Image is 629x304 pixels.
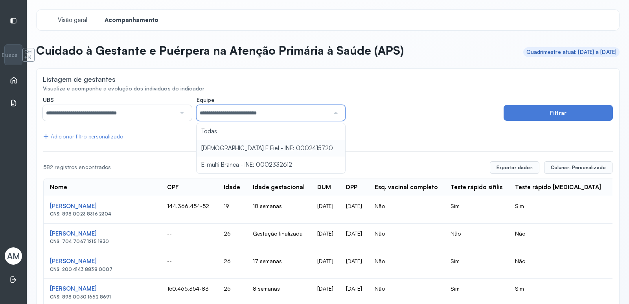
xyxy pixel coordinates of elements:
[197,96,214,103] span: Equipe
[246,196,311,224] td: 18 semanas
[50,285,154,293] div: [PERSON_NAME]
[43,96,54,103] span: UBS
[7,251,20,261] span: AM
[50,230,154,238] div: [PERSON_NAME]
[50,258,154,265] div: [PERSON_NAME]
[246,224,311,251] td: Gestação finalizada
[490,161,539,174] button: Exportar dados
[451,184,502,191] div: Teste rápido sífilis
[509,196,607,224] td: Sim
[50,294,154,300] div: CNS: 898 0030 1652 8691
[346,184,357,191] div: DPP
[368,251,444,279] td: Não
[217,224,246,251] td: 26
[224,184,240,191] div: Idade
[50,267,154,272] div: CNS: 200 4143 8838 0007
[43,164,484,171] div: 582 registros encontrados
[504,105,613,121] button: Filtrar
[43,85,613,92] div: Visualize e acompanhe a evolução dos indivíduos do indicador
[311,196,340,224] td: [DATE]
[43,133,123,140] div: Adicionar filtro personalizado
[340,251,368,279] td: [DATE]
[197,123,346,140] li: Todas
[50,184,67,191] div: Nome
[340,224,368,251] td: [DATE]
[375,184,438,191] div: Esq. vacinal completo
[544,161,612,174] button: Colunas: Personalizado
[311,251,340,279] td: [DATE]
[105,17,158,24] span: Acompanhamento
[509,224,607,251] td: Não
[167,184,179,191] div: CPF
[36,43,404,57] p: Cuidado à Gestante e Puérpera na Atenção Primária à Saúde (APS)
[526,49,617,55] div: Quadrimestre atual: [DATE] a [DATE]
[50,203,154,210] div: [PERSON_NAME]
[161,224,217,251] td: --
[253,184,305,191] div: Idade gestacional
[2,52,18,59] span: Busca
[340,196,368,224] td: [DATE]
[368,196,444,224] td: Não
[444,224,509,251] td: Não
[50,239,154,244] div: CNS: 704 7067 1215 1830
[317,184,331,191] div: DUM
[197,140,346,157] li: [DEMOGRAPHIC_DATA] E Fiel - INE: 0002415720
[444,251,509,279] td: Sim
[217,196,246,224] td: 19
[217,251,246,279] td: 26
[368,224,444,251] td: Não
[161,196,217,224] td: 144.366.454-52
[444,196,509,224] td: Sim
[43,75,116,83] div: Listagem de gestantes
[22,48,35,62] span: Ctrl + K
[509,251,607,279] td: Não
[58,17,87,24] span: Visão geral
[551,164,606,171] span: Colunas: Personalizado
[515,184,601,191] div: Teste rápido [MEDICAL_DATA]
[197,157,346,173] li: E-multi Branca - INE: 0002332612
[161,251,217,279] td: --
[246,251,311,279] td: 17 semanas
[311,224,340,251] td: [DATE]
[50,211,154,217] div: CNS: 898 0023 8316 2304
